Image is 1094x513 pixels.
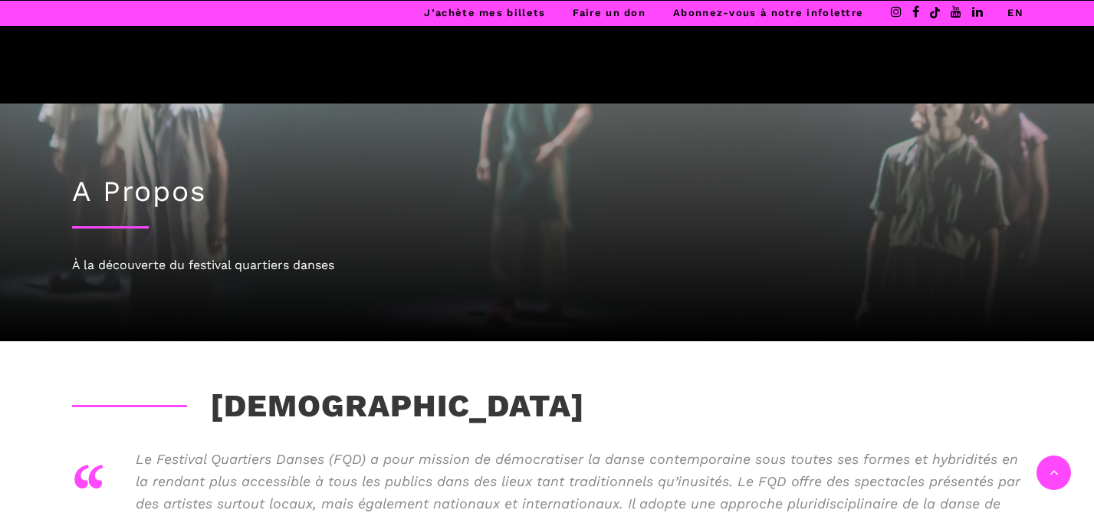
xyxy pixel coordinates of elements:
[573,7,646,18] a: Faire un don
[72,255,1023,275] div: À la découverte du festival quartiers danses
[1007,7,1023,18] a: EN
[673,7,863,18] a: Abonnez-vous à notre infolettre
[424,7,545,18] a: J’achète mes billets
[72,175,1023,209] h1: A Propos
[72,387,585,426] h3: [DEMOGRAPHIC_DATA]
